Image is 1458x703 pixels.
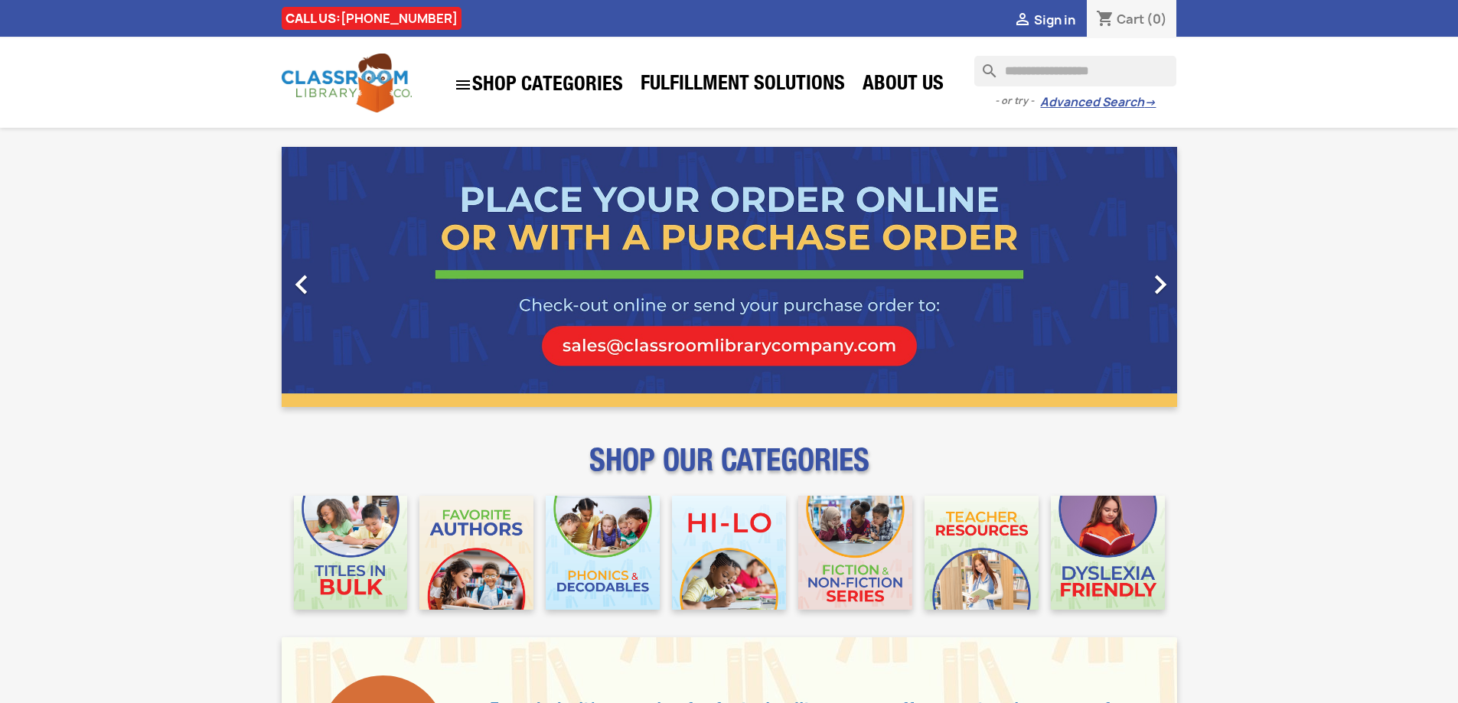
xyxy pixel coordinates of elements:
[1040,95,1156,110] a: Advanced Search→
[1117,11,1144,28] span: Cart
[633,70,853,101] a: Fulfillment Solutions
[1144,95,1156,110] span: →
[1034,11,1075,28] span: Sign in
[282,147,1177,407] ul: Carousel container
[454,76,472,94] i: 
[995,93,1040,109] span: - or try -
[672,496,786,610] img: CLC_HiLo_Mobile.jpg
[419,496,533,610] img: CLC_Favorite_Authors_Mobile.jpg
[546,496,660,610] img: CLC_Phonics_And_Decodables_Mobile.jpg
[1141,265,1179,304] i: 
[1042,147,1177,407] a: Next
[446,68,631,102] a: SHOP CATEGORIES
[282,147,416,407] a: Previous
[1051,496,1165,610] img: CLC_Dyslexia_Mobile.jpg
[282,54,412,112] img: Classroom Library Company
[1013,11,1032,30] i: 
[341,10,458,27] a: [PHONE_NUMBER]
[282,456,1177,483] p: SHOP OUR CATEGORIES
[282,7,462,30] div: CALL US:
[294,496,408,610] img: CLC_Bulk_Mobile.jpg
[974,56,993,74] i: search
[282,265,321,304] i: 
[855,70,951,101] a: About Us
[798,496,912,610] img: CLC_Fiction_Nonfiction_Mobile.jpg
[1147,11,1167,28] span: (0)
[974,56,1176,86] input: Search
[1013,11,1075,28] a:  Sign in
[1096,11,1114,29] i: shopping_cart
[925,496,1039,610] img: CLC_Teacher_Resources_Mobile.jpg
